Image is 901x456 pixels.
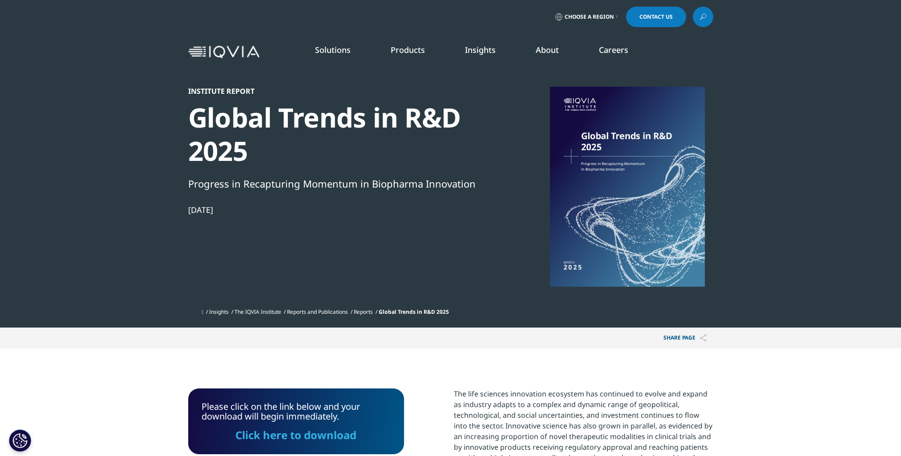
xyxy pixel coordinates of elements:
a: Contact Us [626,7,686,27]
button: Share PAGEShare PAGE [657,328,713,348]
a: Solutions [315,44,351,55]
a: Careers [599,44,628,55]
button: Cookie Settings [9,429,31,452]
a: Insights [465,44,496,55]
span: Choose a Region [565,13,614,20]
a: Click here to download [235,428,356,442]
span: Global Trends in R&D 2025 [379,308,449,316]
img: IQVIA Healthcare Information Technology and Pharma Clinical Research Company [188,46,259,59]
a: Insights [209,308,229,316]
nav: Primary [263,31,713,73]
div: Progress in Recapturing Momentum in Biopharma Innovation [188,176,493,191]
div: Global Trends in R&D 2025 [188,101,493,168]
a: Reports and Publications [287,308,348,316]
p: Share PAGE [657,328,713,348]
a: About [536,44,559,55]
div: Institute Report [188,87,493,96]
a: Products [391,44,425,55]
img: Share PAGE [700,334,707,342]
div: Please click on the link below and your download will begin immediately. [202,402,391,441]
span: Contact Us [639,14,673,20]
a: Reports [354,308,373,316]
div: [DATE] [188,204,493,215]
a: The IQVIA Institute [234,308,281,316]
